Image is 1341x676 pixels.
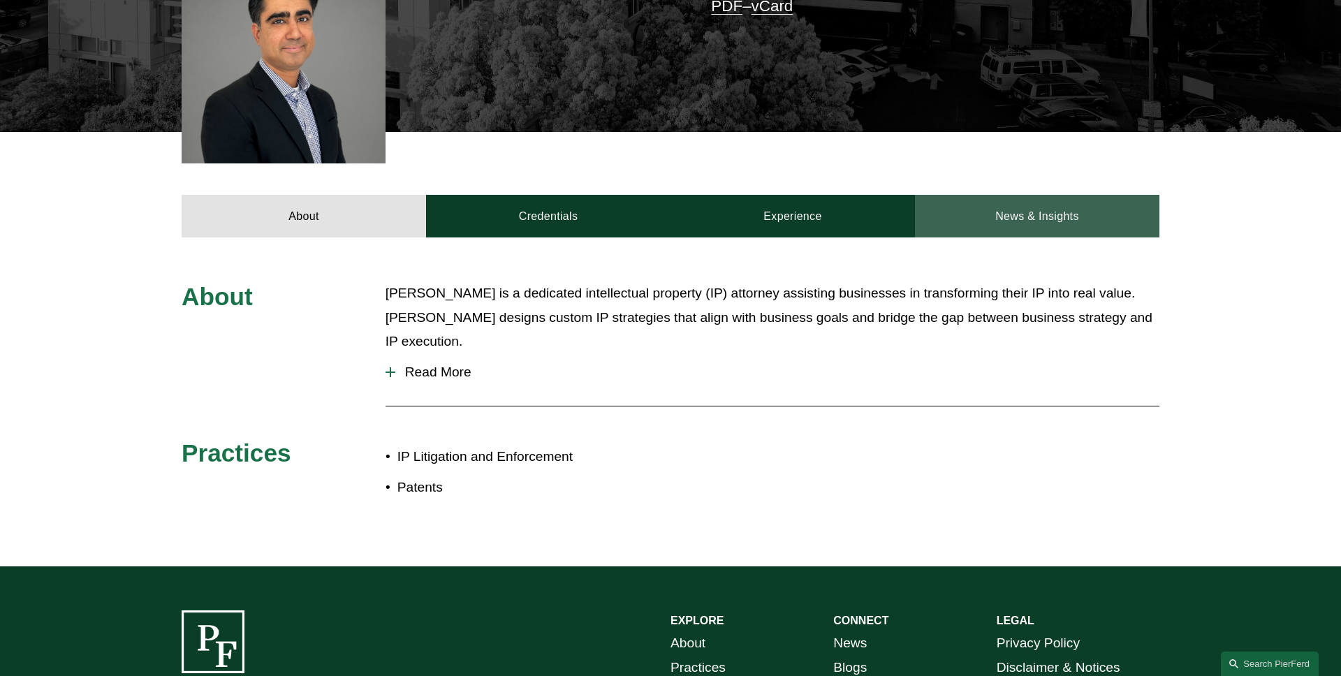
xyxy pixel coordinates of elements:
a: Credentials [426,195,670,237]
span: Read More [395,365,1159,380]
a: About [670,631,705,656]
span: About [182,283,253,310]
a: Experience [670,195,915,237]
a: Privacy Policy [997,631,1080,656]
p: [PERSON_NAME] is a dedicated intellectual property (IP) attorney assisting businesses in transfor... [386,281,1159,354]
p: Patents [397,476,670,500]
a: About [182,195,426,237]
a: News [833,631,867,656]
span: Practices [182,439,291,466]
a: News & Insights [915,195,1159,237]
strong: LEGAL [997,615,1034,626]
strong: EXPLORE [670,615,724,626]
a: Search this site [1221,652,1319,676]
button: Read More [386,354,1159,390]
strong: CONNECT [833,615,888,626]
p: IP Litigation and Enforcement [397,445,670,469]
